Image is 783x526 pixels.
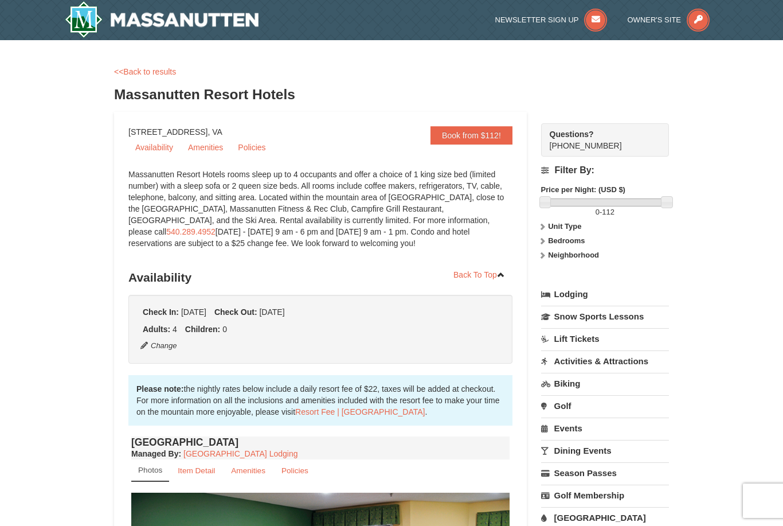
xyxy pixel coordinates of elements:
[128,169,512,260] div: Massanutten Resort Hotels rooms sleep up to 4 occupants and offer a choice of 1 king size bed (li...
[495,15,608,24] a: Newsletter Sign Up
[628,15,682,24] span: Owner's Site
[231,139,272,156] a: Policies
[185,325,220,334] strong: Children:
[173,325,177,334] span: 4
[446,266,512,283] a: Back To Top
[548,222,581,231] strong: Unit Type
[222,325,227,334] span: 0
[65,1,259,38] img: Massanutten Resort Logo
[128,266,512,289] h3: Availability
[181,139,230,156] a: Amenities
[131,449,181,458] strong: :
[550,130,594,139] strong: Questions?
[131,449,178,458] span: Managed By
[281,466,308,475] small: Policies
[602,208,614,216] span: 112
[114,83,669,106] h3: Massanutten Resort Hotels
[541,206,669,218] label: -
[231,466,265,475] small: Amenities
[166,227,216,236] a: 540.289.4952
[541,418,669,439] a: Events
[183,449,297,458] a: [GEOGRAPHIC_DATA] Lodging
[181,307,206,317] span: [DATE]
[541,165,669,176] h4: Filter By:
[128,375,512,426] div: the nightly rates below include a daily resort fee of $22, taxes will be added at checkout. For m...
[131,459,169,482] a: Photos
[541,284,669,305] a: Lodging
[550,128,648,150] span: [PHONE_NUMBER]
[541,373,669,394] a: Biking
[214,307,257,317] strong: Check Out:
[128,139,180,156] a: Availability
[541,306,669,327] a: Snow Sports Lessons
[548,251,599,259] strong: Neighborhood
[140,340,178,352] button: Change
[178,466,215,475] small: Item Detail
[541,395,669,416] a: Golf
[131,437,510,448] h4: [GEOGRAPHIC_DATA]
[541,350,669,372] a: Activities & Attractions
[143,325,170,334] strong: Adults:
[114,67,176,76] a: <<Back to results
[596,208,600,216] span: 0
[138,466,162,474] small: Photos
[136,384,183,393] strong: Please note:
[541,462,669,484] a: Season Passes
[143,307,179,317] strong: Check In:
[224,459,273,482] a: Amenities
[541,485,669,506] a: Golf Membership
[541,328,669,349] a: Lift Tickets
[274,459,316,482] a: Policies
[541,185,625,194] strong: Price per Night: (USD $)
[295,407,425,416] a: Resort Fee | [GEOGRAPHIC_DATA]
[495,15,579,24] span: Newsletter Sign Up
[430,126,512,145] a: Book from $112!
[259,307,284,317] span: [DATE]
[541,440,669,461] a: Dining Events
[65,1,259,38] a: Massanutten Resort
[548,236,585,245] strong: Bedrooms
[628,15,710,24] a: Owner's Site
[170,459,222,482] a: Item Detail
